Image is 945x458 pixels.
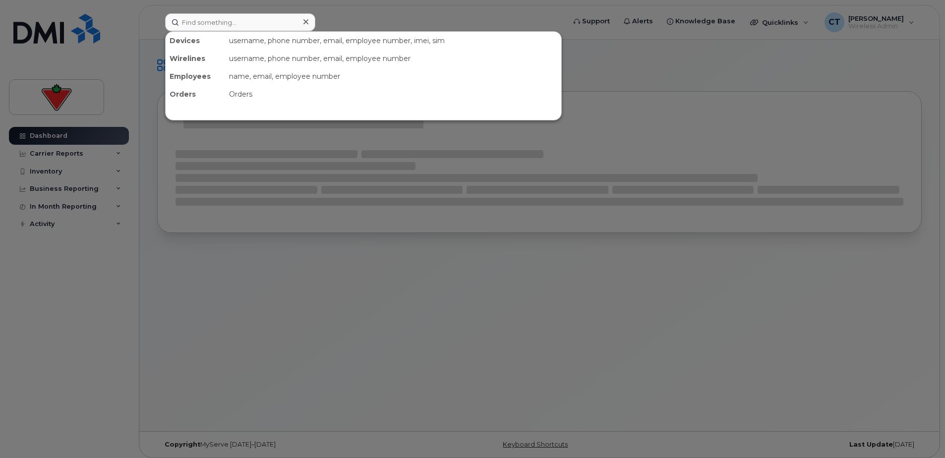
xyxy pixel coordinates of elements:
[225,50,561,67] div: username, phone number, email, employee number
[225,85,561,103] div: Orders
[225,67,561,85] div: name, email, employee number
[166,67,225,85] div: Employees
[166,32,225,50] div: Devices
[225,32,561,50] div: username, phone number, email, employee number, imei, sim
[166,85,225,103] div: Orders
[166,50,225,67] div: Wirelines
